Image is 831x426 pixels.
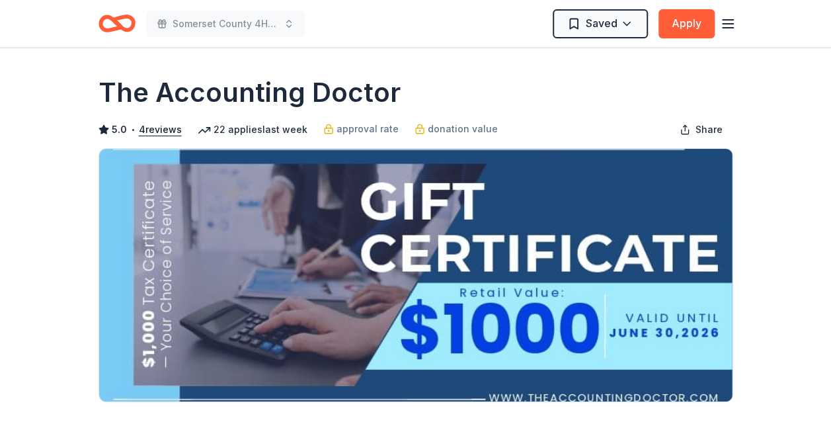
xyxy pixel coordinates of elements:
span: • [130,124,135,135]
button: Somerset County 4H Association Annual Tricky Tray [146,11,305,37]
button: 4reviews [139,122,182,138]
div: 22 applies last week [198,122,307,138]
span: Somerset County 4H Association Annual Tricky Tray [173,16,278,32]
span: donation value [428,121,498,137]
button: Share [669,116,733,143]
span: Share [695,122,723,138]
span: 5.0 [112,122,127,138]
img: Image for The Accounting Doctor [99,149,732,402]
a: donation value [415,121,498,137]
h1: The Accounting Doctor [99,74,401,111]
a: Home [99,8,136,39]
button: Apply [658,9,715,38]
span: approval rate [336,121,399,137]
button: Saved [553,9,648,38]
a: approval rate [323,121,399,137]
span: Saved [586,15,617,32]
